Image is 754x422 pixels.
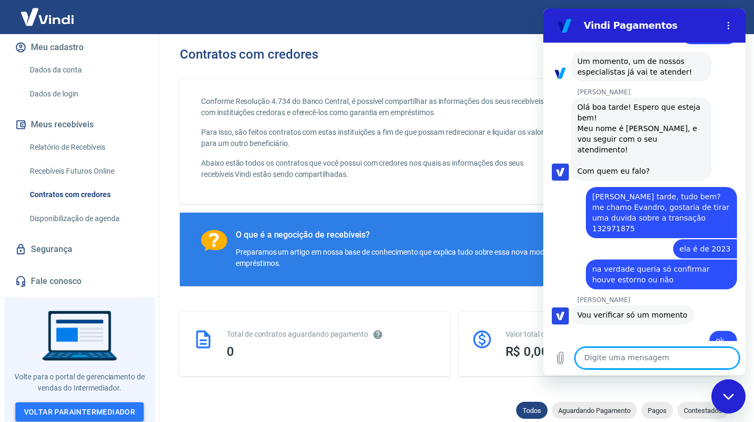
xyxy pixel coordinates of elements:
[711,379,745,413] iframe: Botão para abrir a janela de mensagens, conversa em andamento
[26,160,146,182] a: Recebíveis Futuros Online
[13,238,146,261] a: Segurança
[13,36,146,59] button: Meu cadastro
[15,402,144,422] a: Voltar paraIntermediador
[201,127,556,149] p: Para isso, são feitos contratos com estas instituições a fim de que possam redirecionar e liquida...
[552,402,637,419] div: Aguardando Pagamento
[552,407,637,415] span: Aguardando Pagamento
[516,402,548,419] div: Todos
[201,230,227,251] img: Ícone com um ponto de interrogação.
[26,83,146,105] a: Dados de login
[236,247,648,269] div: Preparamos um artigo em nossa base de conhecimento que explica tudo sobre essa nova modalidade de...
[703,7,741,27] button: Sair
[677,402,728,419] div: Contestados
[13,1,82,33] img: Vindi
[506,329,716,340] div: Valor total de contratos aguardando pagamento
[372,329,383,340] svg: Esses contratos não se referem à Vindi, mas sim a outras instituições.
[516,407,548,415] span: Todos
[227,329,437,340] div: Total de contratos aguardando pagamento
[236,230,648,240] div: O que é a negocição de recebíveis?
[26,184,146,206] a: Contratos com credores
[227,344,437,359] div: 0
[201,96,556,118] p: Conforme Resolução 4.734 do Banco Central, é possível compartilhar as informações dos seus recebí...
[26,208,146,230] a: Disponibilização de agenda
[13,270,146,293] a: Fale conosco
[26,59,146,81] a: Dados da conta
[13,113,146,136] button: Meus recebíveis
[201,158,556,180] p: Abaixo estão todos os contratos que você possui com credores nos quais as informações dos seus re...
[506,344,549,359] span: R$ 0,00
[26,136,146,158] a: Relatório de Recebíveis
[543,9,745,375] iframe: Janela de mensagens
[677,407,728,415] span: Contestados
[641,407,673,415] span: Pagos
[641,402,673,419] div: Pagos
[180,47,318,62] h3: Contratos com credores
